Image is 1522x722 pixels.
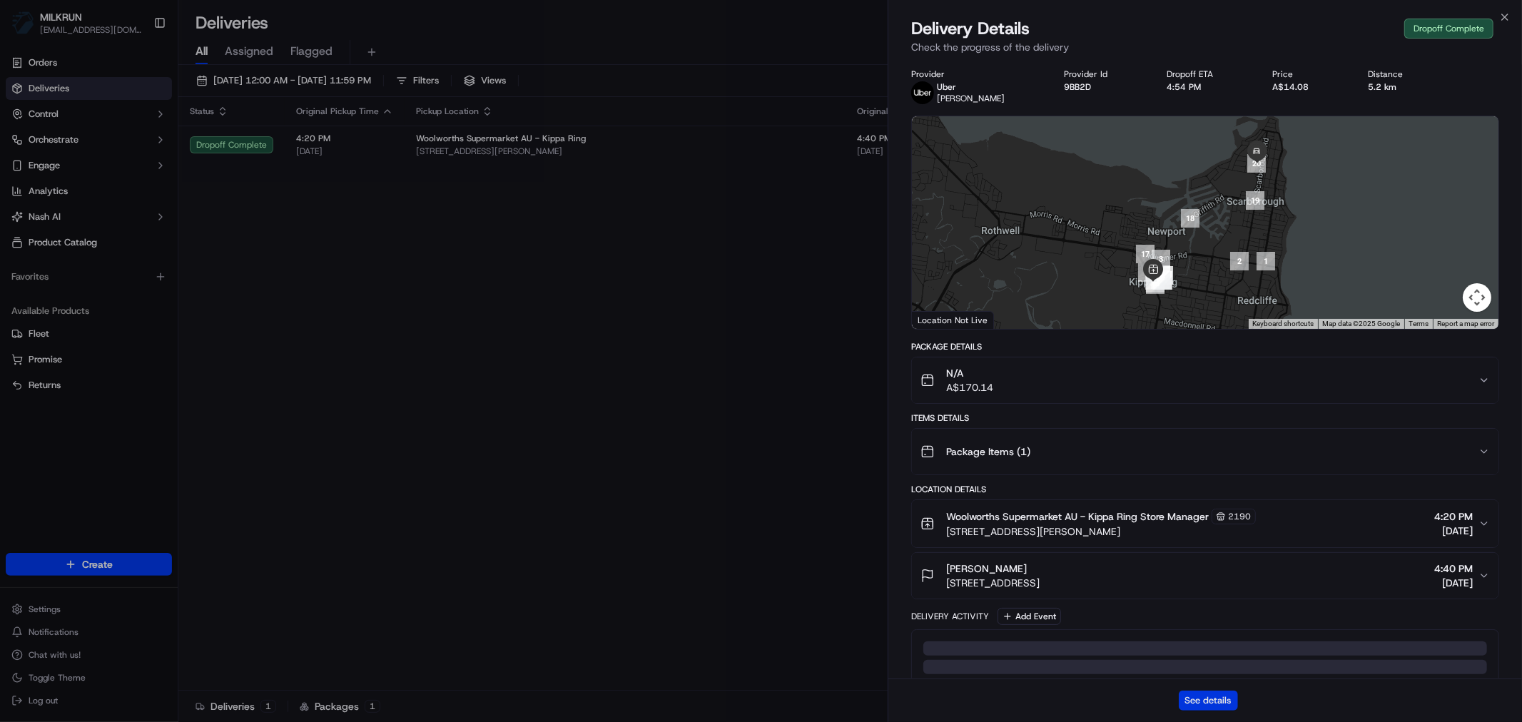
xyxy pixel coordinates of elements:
span: [STREET_ADDRESS] [946,576,1040,590]
span: 4:40 PM [1434,561,1473,576]
p: Check the progress of the delivery [911,40,1499,54]
div: 1 [1257,252,1275,270]
div: 20 [1247,154,1266,173]
span: Delivery Details [911,17,1030,40]
span: Woolworths Supermarket AU - Kippa Ring Store Manager [946,509,1209,524]
span: Map data ©2025 Google [1322,320,1400,327]
div: Package Details [911,341,1499,352]
div: 15 [1146,274,1165,293]
button: See details [1179,691,1238,711]
span: [DATE] [1434,524,1473,538]
span: 2190 [1228,511,1251,522]
div: 19 [1246,191,1264,210]
div: Price [1273,68,1346,80]
button: [PERSON_NAME][STREET_ADDRESS]4:40 PM[DATE] [912,553,1498,599]
span: N/A [946,366,993,380]
button: Add Event [998,608,1061,625]
img: uber-new-logo.jpeg [911,81,934,104]
div: Distance [1369,68,1440,80]
span: Package Items ( 1 ) [946,444,1030,459]
button: N/AA$170.14 [912,357,1498,403]
div: A$14.08 [1273,81,1346,93]
div: 18 [1181,209,1199,228]
span: [PERSON_NAME] [946,561,1027,576]
a: Open this area in Google Maps (opens a new window) [915,310,963,329]
a: Report a map error [1437,320,1494,327]
div: Items Details [911,412,1499,424]
div: Dropoff ETA [1167,68,1250,80]
button: Map camera controls [1463,283,1491,312]
button: Keyboard shortcuts [1252,319,1314,329]
div: Location Not Live [912,311,994,329]
div: Provider [911,68,1041,80]
button: Woolworths Supermarket AU - Kippa Ring Store Manager2190[STREET_ADDRESS][PERSON_NAME]4:20 PM[DATE] [912,500,1498,547]
span: [DATE] [1434,576,1473,590]
div: Provider Id [1064,68,1144,80]
a: Terms (opens in new tab) [1409,320,1429,327]
div: 16 [1138,263,1157,282]
p: Uber [937,81,1005,93]
div: 4:54 PM [1167,81,1250,93]
span: 4:20 PM [1434,509,1473,524]
img: Google [915,310,963,329]
div: Delivery Activity [911,611,989,622]
div: Location Details [911,484,1499,495]
div: 17 [1136,245,1155,263]
button: Package Items (1) [912,429,1498,474]
div: 3 [1152,250,1170,268]
span: [PERSON_NAME] [937,93,1005,104]
div: 5.2 km [1369,81,1440,93]
div: 2 [1230,252,1249,270]
button: 9BB2D [1064,81,1091,93]
span: A$170.14 [946,380,993,395]
span: [STREET_ADDRESS][PERSON_NAME] [946,524,1256,539]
